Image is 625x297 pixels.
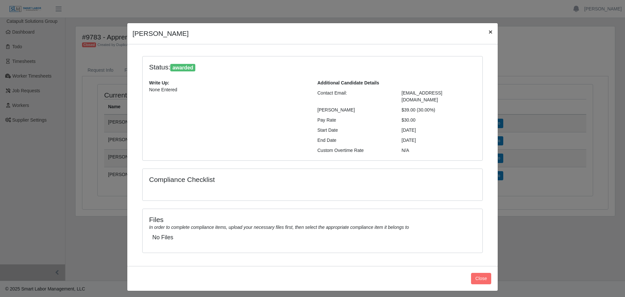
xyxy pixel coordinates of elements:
[312,90,397,103] div: Contact Email:
[312,127,397,134] div: Start Date
[149,175,364,184] h4: Compliance Checklist
[489,28,493,36] span: ×
[312,147,397,154] div: Custom Overtime Rate
[317,80,379,85] b: Additional Candidate Details
[132,28,189,39] h4: [PERSON_NAME]
[402,138,416,143] span: [DATE]
[397,107,481,113] div: $39.00 (30.00%)
[397,117,481,124] div: $30.00
[170,64,195,72] span: awarded
[483,23,498,40] button: Close
[312,107,397,113] div: [PERSON_NAME]
[397,127,481,134] div: [DATE]
[402,90,442,102] span: [EMAIL_ADDRESS][DOMAIN_NAME]
[471,273,491,284] button: Close
[402,148,409,153] span: N/A
[149,225,409,230] i: In order to complete compliance items, upload your necessary files first, then select the appropr...
[312,117,397,124] div: Pay Rate
[149,63,392,72] h4: Status:
[312,137,397,144] div: End Date
[152,234,473,241] h5: No Files
[149,80,169,85] b: Write Up:
[149,215,476,224] h4: Files
[149,86,308,93] p: None Entered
